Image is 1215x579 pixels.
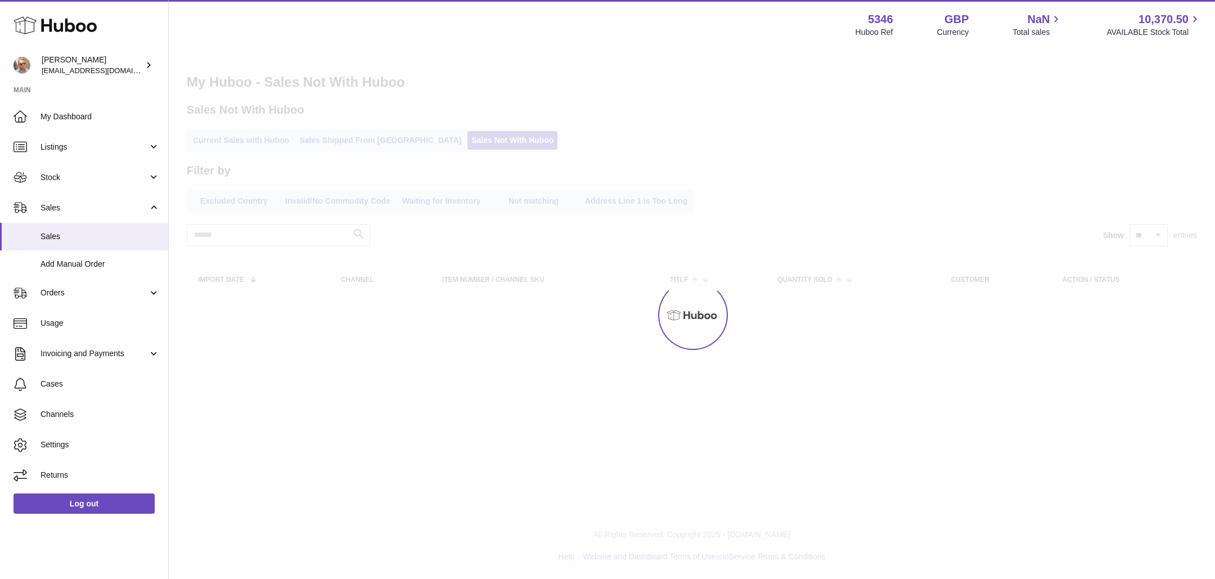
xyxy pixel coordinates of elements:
[1012,12,1063,38] a: NaN Total sales
[1106,12,1201,38] a: 10,370.50 AVAILABLE Stock Total
[40,348,148,359] span: Invoicing and Payments
[40,439,160,450] span: Settings
[40,379,160,389] span: Cases
[856,27,893,38] div: Huboo Ref
[42,66,165,75] span: [EMAIL_ADDRESS][DOMAIN_NAME]
[13,57,30,74] img: support@radoneltd.co.uk
[40,288,148,298] span: Orders
[40,172,148,183] span: Stock
[1106,27,1201,38] span: AVAILABLE Stock Total
[40,409,160,420] span: Channels
[40,203,148,213] span: Sales
[1012,27,1063,38] span: Total sales
[40,259,160,270] span: Add Manual Order
[944,12,969,27] strong: GBP
[40,142,148,152] span: Listings
[42,55,143,76] div: [PERSON_NAME]
[868,12,893,27] strong: 5346
[1138,12,1189,27] span: 10,370.50
[40,318,160,329] span: Usage
[937,27,969,38] div: Currency
[1027,12,1050,27] span: NaN
[40,111,160,122] span: My Dashboard
[40,470,160,481] span: Returns
[13,493,155,514] a: Log out
[40,231,160,242] span: Sales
